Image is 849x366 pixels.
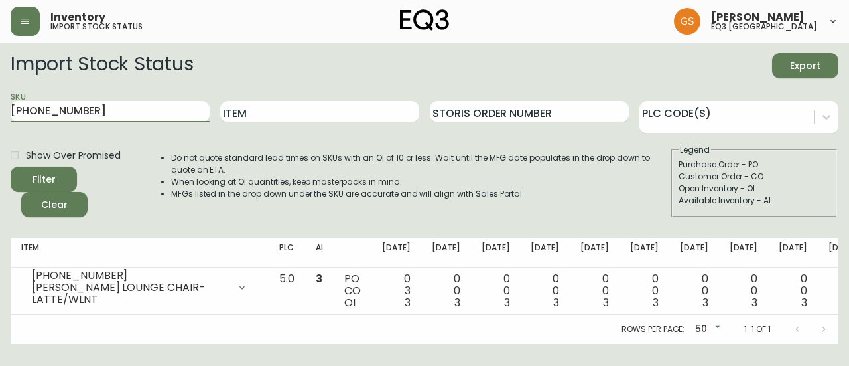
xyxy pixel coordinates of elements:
[744,323,771,335] p: 1-1 of 1
[316,271,322,286] span: 3
[719,238,769,268] th: [DATE]
[711,23,817,31] h5: eq3 [GEOGRAPHIC_DATA]
[702,295,708,310] span: 3
[50,23,143,31] h5: import stock status
[580,273,609,309] div: 0 0
[669,238,719,268] th: [DATE]
[674,8,700,35] img: 6b403d9c54a9a0c30f681d41f5fc2571
[482,273,510,309] div: 0 0
[32,270,229,282] div: [PHONE_NUMBER]
[21,192,88,217] button: Clear
[454,295,460,310] span: 3
[171,188,670,200] li: MFGs listed in the drop down under the SKU are accurate and will align with Sales Portal.
[801,295,807,310] span: 3
[570,238,620,268] th: [DATE]
[679,183,830,195] div: Open Inventory - OI
[269,268,305,315] td: 5.0
[11,167,77,192] button: Filter
[471,238,521,268] th: [DATE]
[504,295,510,310] span: 3
[779,273,807,309] div: 0 0
[11,53,193,78] h2: Import Stock Status
[344,273,361,309] div: PO CO
[680,273,708,309] div: 0 0
[772,53,838,78] button: Export
[768,238,818,268] th: [DATE]
[33,171,56,188] div: Filter
[432,273,460,309] div: 0 0
[421,238,471,268] th: [DATE]
[553,295,559,310] span: 3
[32,282,229,306] div: [PERSON_NAME] LOUNGE CHAIR-LATTE/WLNT
[783,58,828,74] span: Export
[653,295,659,310] span: 3
[269,238,305,268] th: PLC
[305,238,334,268] th: AI
[50,12,105,23] span: Inventory
[603,295,609,310] span: 3
[520,238,570,268] th: [DATE]
[171,176,670,188] li: When looking at OI quantities, keep masterpacks in mind.
[690,319,723,341] div: 50
[11,238,269,268] th: Item
[382,273,411,309] div: 0 3
[620,238,669,268] th: [DATE]
[405,295,411,310] span: 3
[21,273,258,302] div: [PHONE_NUMBER][PERSON_NAME] LOUNGE CHAIR-LATTE/WLNT
[371,238,421,268] th: [DATE]
[621,323,685,335] p: Rows per page:
[171,152,670,176] li: Do not quote standard lead times on SKUs with an OI of 10 or less. Wait until the MFG date popula...
[531,273,559,309] div: 0 0
[400,9,449,31] img: logo
[344,295,356,310] span: OI
[679,144,711,156] legend: Legend
[679,159,830,171] div: Purchase Order - PO
[630,273,659,309] div: 0 0
[711,12,805,23] span: [PERSON_NAME]
[679,171,830,183] div: Customer Order - CO
[32,197,77,213] span: Clear
[26,149,121,163] span: Show Over Promised
[751,295,757,310] span: 3
[679,195,830,207] div: Available Inventory - AI
[730,273,758,309] div: 0 0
